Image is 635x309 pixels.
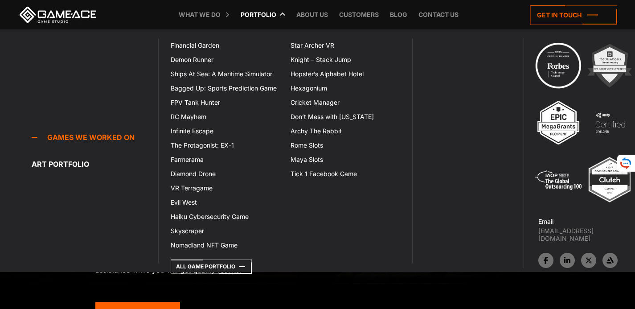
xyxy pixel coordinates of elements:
[285,138,405,152] a: Rome Slots
[538,218,553,225] strong: Email
[32,128,158,146] a: Games we worked on
[534,41,583,90] img: Technology council badge program ace 2025 game ace
[165,238,285,252] a: Nomadland NFT Game
[585,41,634,90] img: 2
[534,98,583,147] img: 3
[285,95,405,110] a: Cricket Manager
[165,124,285,138] a: Infinite Escape
[285,53,405,67] a: Knight – Stack Jump
[534,155,583,204] img: 5
[165,38,285,53] a: Financial Garden
[585,155,634,204] img: Top ar vr development company gaming 2025 game ace
[285,152,405,167] a: Maya Slots
[285,38,405,53] a: Star Archer VR
[165,224,285,238] a: Skyscraper
[285,167,405,181] a: Tick 1 Facebook Game
[32,155,158,173] a: Art portfolio
[165,95,285,110] a: FPV Tank Hunter
[285,67,405,81] a: Hopster’s Alphabet Hotel
[165,195,285,210] a: Evil West
[285,124,405,138] a: Archy The Rabbit
[285,110,405,124] a: Don’t Mess with [US_STATE]
[171,260,252,274] a: All Game Portfolio
[165,53,285,67] a: Demon Runner
[538,227,635,242] a: [EMAIL_ADDRESS][DOMAIN_NAME]
[285,81,405,95] a: Hexagonium
[165,138,285,152] a: The Protagonist: EX-1
[165,110,285,124] a: RC Mayhem
[165,152,285,167] a: Farmerama
[165,67,285,81] a: Ships At Sea: A Maritime Simulator
[165,181,285,195] a: VR Terragame
[165,210,285,224] a: Haiku Cybersecurity Game
[165,81,285,95] a: Bagged Up: Sports Prediction Game
[165,167,285,181] a: Diamond Drone
[586,98,635,147] img: 4
[530,5,617,25] a: Get in touch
